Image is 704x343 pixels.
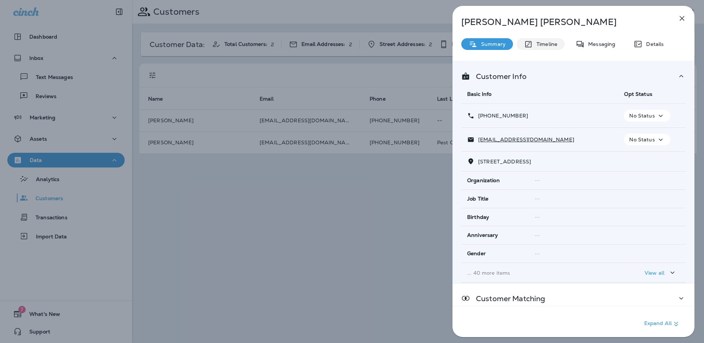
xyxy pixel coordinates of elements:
[535,232,540,239] span: --
[535,177,540,184] span: --
[624,110,670,122] button: No Status
[474,137,574,142] p: [EMAIL_ADDRESS][DOMAIN_NAME]
[535,214,540,220] span: --
[470,73,527,79] p: Customer Info
[467,232,498,238] span: Anniversary
[629,113,654,119] p: No Status
[624,134,670,145] button: No Status
[629,137,654,142] p: No Status
[584,41,615,47] p: Messaging
[641,317,683,331] button: Expand All
[642,41,664,47] p: Details
[477,41,506,47] p: Summary
[467,214,489,220] span: Birthday
[467,196,488,202] span: Job Title
[467,250,486,257] span: Gender
[645,270,664,276] p: View all
[642,266,680,279] button: View all
[470,296,545,302] p: Customer Matching
[644,319,681,328] p: Expand All
[467,91,491,97] span: Basic Info
[624,91,652,97] span: Opt Status
[535,250,540,257] span: --
[461,17,661,27] p: [PERSON_NAME] [PERSON_NAME]
[533,41,557,47] p: Timeline
[467,177,500,184] span: Organization
[467,270,612,276] p: ... 40 more items
[474,113,528,119] p: [PHONE_NUMBER]
[478,158,531,165] span: [STREET_ADDRESS]
[535,195,540,202] span: --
